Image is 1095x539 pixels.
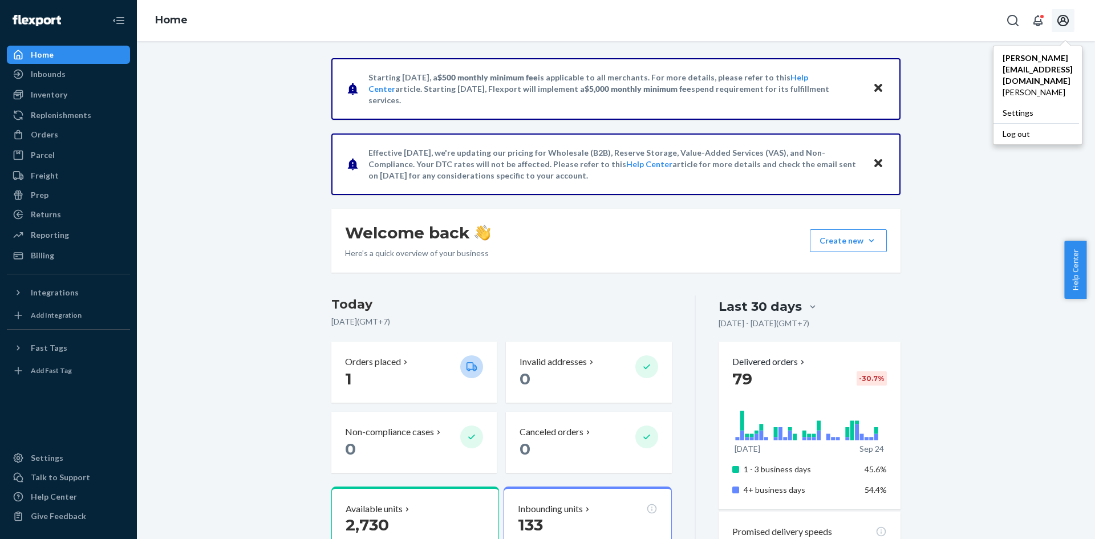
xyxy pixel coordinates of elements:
a: Reporting [7,226,130,244]
span: 54.4% [865,485,887,495]
button: Close Navigation [107,9,130,32]
a: Parcel [7,146,130,164]
a: Help Center [626,159,672,169]
a: Talk to Support [7,468,130,487]
span: 45.6% [865,464,887,474]
p: Effective [DATE], we're updating our pricing for Wholesale (B2B), Reserve Storage, Value-Added Se... [368,147,862,181]
span: [PERSON_NAME] [1003,87,1073,98]
p: Here’s a quick overview of your business [345,248,490,259]
button: Open notifications [1027,9,1049,32]
ol: breadcrumbs [146,4,197,37]
div: Settings [31,452,63,464]
span: [PERSON_NAME][EMAIL_ADDRESS][DOMAIN_NAME] [1003,52,1073,87]
button: Close [871,80,886,97]
span: 79 [732,369,752,388]
p: Available units [346,502,403,516]
div: Fast Tags [31,342,67,354]
a: Returns [7,205,130,224]
button: Help Center [1064,241,1086,299]
a: Freight [7,167,130,185]
div: Help Center [31,491,77,502]
a: Replenishments [7,106,130,124]
div: Give Feedback [31,510,86,522]
span: $500 monthly minimum fee [437,72,538,82]
a: Home [7,46,130,64]
button: Integrations [7,283,130,302]
a: Help Center [7,488,130,506]
div: Prep [31,189,48,201]
h3: Today [331,295,672,314]
div: Integrations [31,287,79,298]
div: Inventory [31,89,67,100]
button: Close [871,156,886,172]
a: Add Integration [7,306,130,325]
a: Orders [7,125,130,144]
p: [DATE] ( GMT+7 ) [331,316,672,327]
p: Canceled orders [520,425,583,439]
button: Orders placed 1 [331,342,497,403]
div: Add Integration [31,310,82,320]
p: Invalid addresses [520,355,587,368]
a: Settings [7,449,130,467]
a: Add Fast Tag [7,362,130,380]
a: Inventory [7,86,130,104]
img: Flexport logo [13,15,61,26]
p: Orders placed [345,355,401,368]
button: Give Feedback [7,507,130,525]
h1: Welcome back [345,222,490,243]
div: Replenishments [31,110,91,121]
div: Add Fast Tag [31,366,72,375]
span: $5,000 monthly minimum fee [585,84,691,94]
span: 2,730 [346,515,389,534]
div: -30.7 % [857,371,887,386]
p: 4+ business days [744,484,856,496]
div: Freight [31,170,59,181]
p: Sep 24 [859,443,884,455]
p: [DATE] - [DATE] ( GMT+7 ) [719,318,809,329]
button: Invalid addresses 0 [506,342,671,403]
div: Returns [31,209,61,220]
div: Reporting [31,229,69,241]
div: Talk to Support [31,472,90,483]
a: Billing [7,246,130,265]
div: Last 30 days [719,298,802,315]
button: Non-compliance cases 0 [331,412,497,473]
span: 1 [345,369,352,388]
span: 0 [345,439,356,459]
div: Billing [31,250,54,261]
button: Create new [810,229,887,252]
button: Log out [993,123,1079,144]
p: Non-compliance cases [345,425,434,439]
p: 1 - 3 business days [744,464,856,475]
button: Open account menu [1052,9,1074,32]
a: [PERSON_NAME][EMAIL_ADDRESS][DOMAIN_NAME][PERSON_NAME] [993,48,1082,103]
a: Settings [993,103,1082,123]
img: hand-wave emoji [474,225,490,241]
button: Fast Tags [7,339,130,357]
button: Delivered orders [732,355,807,368]
div: Parcel [31,149,55,161]
span: 0 [520,439,530,459]
span: 133 [518,515,543,534]
p: Starting [DATE], a is applicable to all merchants. For more details, please refer to this article... [368,72,862,106]
button: Open Search Box [1001,9,1024,32]
p: [DATE] [735,443,760,455]
a: Prep [7,186,130,204]
span: 0 [520,369,530,388]
div: Home [31,49,54,60]
div: Inbounds [31,68,66,80]
a: Home [155,14,188,26]
div: Orders [31,129,58,140]
a: Inbounds [7,65,130,83]
p: Promised delivery speeds [732,525,832,538]
button: Canceled orders 0 [506,412,671,473]
p: Inbounding units [518,502,583,516]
